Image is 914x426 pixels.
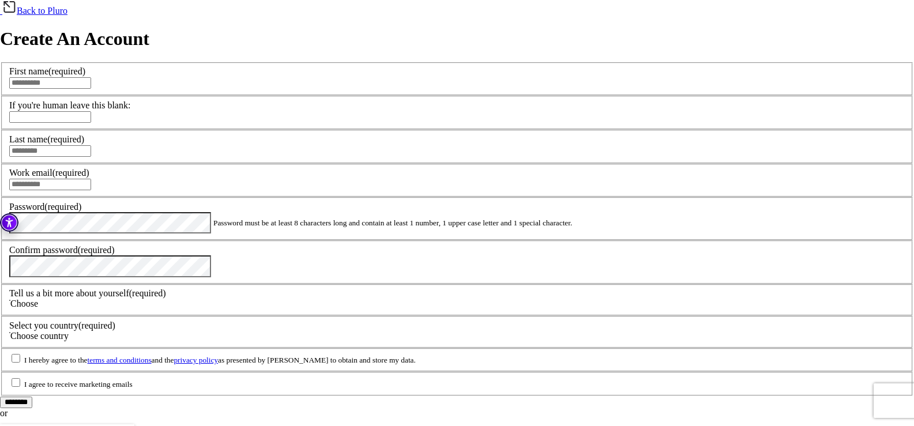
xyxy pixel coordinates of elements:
label: Tell us a bit more about yourself [9,288,166,298]
span: (required) [48,66,85,76]
a: Back to Pluro [2,6,67,16]
label: Confirm password [9,245,115,255]
a: privacy policy [174,356,218,364]
label: First name [9,66,85,76]
small: I agree to receive marketing emails [24,380,133,389]
span: (required) [44,202,81,212]
small: Password must be at least 8 characters long and contain at least 1 number, 1 upper case letter an... [213,218,572,227]
label: Select you country [9,321,115,330]
a: terms and conditions [88,356,152,364]
span: (required) [78,245,115,255]
label: Password [9,202,81,212]
span: Choose [10,299,38,308]
span: (required) [47,134,84,144]
input: I hereby agree to theterms and conditionsand theprivacy policyas presented by [PERSON_NAME] to ob... [12,354,20,363]
label: If you're human leave this blank: [9,100,130,110]
input: I agree to receive marketing emails [12,378,20,387]
span: (required) [52,168,89,178]
span: Choose country [10,331,69,341]
span: (required) [129,288,166,298]
label: Work email [9,168,89,178]
span: (required) [78,321,115,330]
label: Last name [9,134,84,144]
small: I hereby agree to the and the as presented by [PERSON_NAME] to obtain and store my data. [24,356,416,364]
